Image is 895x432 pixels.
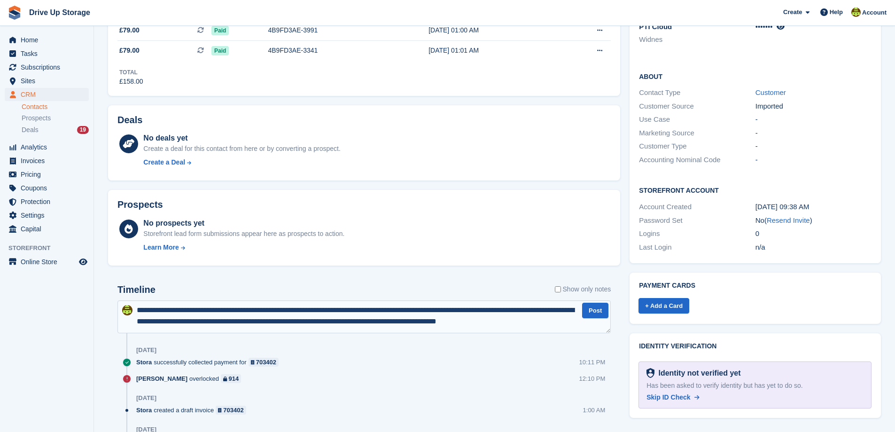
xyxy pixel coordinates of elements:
div: - [755,114,872,125]
div: Has been asked to verify identity but has yet to do so. [646,381,864,391]
a: menu [5,168,89,181]
span: Storefront [8,243,93,253]
label: Show only notes [555,284,611,294]
div: Customer Source [639,101,755,112]
a: Learn More [143,243,344,252]
a: 703402 [216,406,246,415]
div: Create a Deal [143,157,185,167]
div: Contact Type [639,87,755,98]
div: Learn More [143,243,179,252]
span: £79.00 [119,46,140,55]
div: 703402 [256,358,276,367]
span: Settings [21,209,77,222]
h2: Storefront Account [639,185,872,195]
img: Lindsay Dawes [851,8,861,17]
span: Prospects [22,114,51,123]
div: [DATE] [136,394,156,402]
span: Home [21,33,77,47]
input: Show only notes [555,284,561,294]
div: Create a deal for this contact from here or by converting a prospect. [143,144,340,154]
a: menu [5,222,89,236]
div: overlocked [136,374,246,383]
a: menu [5,61,89,74]
h2: Timeline [117,284,156,295]
a: menu [5,141,89,154]
div: [DATE] 01:00 AM [428,25,560,35]
a: Resend Invite [767,216,810,224]
h2: Prospects [117,199,163,210]
div: 914 [229,374,239,383]
div: successfully collected payment for [136,358,283,367]
a: Preview store [78,256,89,267]
a: + Add a Card [638,298,689,314]
span: [PERSON_NAME] [136,374,187,383]
span: Sites [21,74,77,87]
span: Capital [21,222,77,236]
div: Identity not verified yet [654,368,740,379]
div: 12:10 PM [579,374,606,383]
div: Total [119,68,143,77]
div: created a draft invoice [136,406,251,415]
span: Help [830,8,843,17]
h2: About [639,71,872,81]
div: Marketing Source [639,128,755,139]
span: Create [783,8,802,17]
div: Customer Type [639,141,755,152]
a: Contacts [22,102,89,111]
div: [DATE] 01:01 AM [428,46,560,55]
span: Online Store [21,255,77,268]
span: Coupons [21,181,77,195]
li: Widnes [639,34,755,45]
img: Identity Verification Ready [646,368,654,378]
a: Deals 19 [22,125,89,135]
div: [DATE] 09:38 AM [755,202,872,212]
a: Customer [755,88,786,96]
div: - [755,155,872,165]
a: menu [5,74,89,87]
a: Prospects [22,113,89,123]
span: Skip ID Check [646,393,690,401]
div: 19 [77,126,89,134]
h2: Payment cards [639,282,872,290]
div: Accounting Nominal Code [639,155,755,165]
div: Storefront lead form submissions appear here as prospects to action. [143,229,344,239]
div: 4B9FD3AE-3341 [268,46,397,55]
div: - [755,128,872,139]
div: No deals yet [143,133,340,144]
span: Tasks [21,47,77,60]
div: Use Case [639,114,755,125]
img: stora-icon-8386f47178a22dfd0bd8f6a31ec36ba5ce8667c1dd55bd0f319d3a0aa187defe.svg [8,6,22,20]
span: Stora [136,406,152,415]
a: menu [5,255,89,268]
a: menu [5,154,89,167]
a: menu [5,181,89,195]
button: Post [582,303,608,318]
div: No prospects yet [143,218,344,229]
div: Last Login [639,242,755,253]
span: Deals [22,126,39,134]
a: 914 [221,374,241,383]
a: 703402 [249,358,279,367]
span: CRM [21,88,77,101]
div: Account Created [639,202,755,212]
div: 10:11 PM [579,358,606,367]
div: 0 [755,228,872,239]
a: Drive Up Storage [25,5,94,20]
span: Analytics [21,141,77,154]
span: Subscriptions [21,61,77,74]
span: ( ) [764,216,812,224]
a: menu [5,209,89,222]
span: Invoices [21,154,77,167]
span: PTI Cloud [639,23,672,31]
a: menu [5,33,89,47]
a: Skip ID Check [646,393,699,402]
span: ••••••• [755,23,773,31]
h2: Deals [117,115,142,126]
span: Stora [136,358,152,367]
span: Paid [211,46,229,55]
div: Logins [639,228,755,239]
h2: Identity verification [639,343,872,350]
div: [DATE] [136,346,156,354]
div: Password Set [639,215,755,226]
a: menu [5,88,89,101]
